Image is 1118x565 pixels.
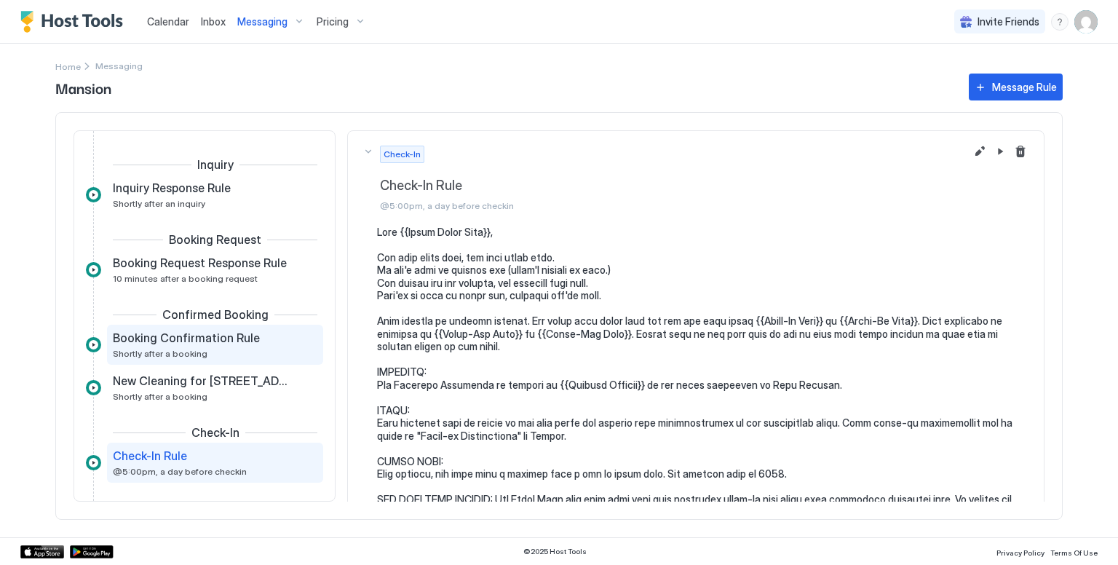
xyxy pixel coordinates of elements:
[169,232,261,247] span: Booking Request
[147,15,189,28] span: Calendar
[113,391,207,402] span: Shortly after a booking
[162,307,269,322] span: Confirmed Booking
[20,11,130,33] a: Host Tools Logo
[1074,10,1098,33] div: User profile
[1012,143,1029,160] button: Delete message rule
[55,61,81,72] span: Home
[992,79,1057,95] div: Message Rule
[55,76,954,98] span: Mansion
[978,15,1039,28] span: Invite Friends
[1050,544,1098,559] a: Terms Of Use
[1051,13,1069,31] div: menu
[384,148,421,161] span: Check-In
[55,58,81,74] a: Home
[20,545,64,558] a: App Store
[348,131,1044,226] button: Check-InCheck-In Rule@5:00pm, a day before checkin
[147,14,189,29] a: Calendar
[317,15,349,28] span: Pricing
[113,466,247,477] span: @5:00pm, a day before checkin
[523,547,587,556] span: © 2025 Host Tools
[201,14,226,29] a: Inbox
[191,425,239,440] span: Check-In
[1050,548,1098,557] span: Terms Of Use
[113,181,231,195] span: Inquiry Response Rule
[113,273,258,284] span: 10 minutes after a booking request
[113,198,205,209] span: Shortly after an inquiry
[113,331,260,345] span: Booking Confirmation Rule
[113,348,207,359] span: Shortly after a booking
[380,178,1029,194] span: Check-In Rule
[996,544,1044,559] a: Privacy Policy
[113,374,294,388] span: New Cleaning for [STREET_ADDRESS]
[70,545,114,558] a: Google Play Store
[971,143,988,160] button: Edit message rule
[197,157,234,172] span: Inquiry
[969,74,1063,100] button: Message Rule
[996,548,1044,557] span: Privacy Policy
[55,58,81,74] div: Breadcrumb
[201,15,226,28] span: Inbox
[113,449,187,463] span: Check-In Rule
[237,15,288,28] span: Messaging
[113,256,287,270] span: Booking Request Response Rule
[15,515,49,550] iframe: Intercom live chat
[95,60,143,71] span: Breadcrumb
[380,200,1029,211] span: @5:00pm, a day before checkin
[991,143,1009,160] button: Pause Message Rule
